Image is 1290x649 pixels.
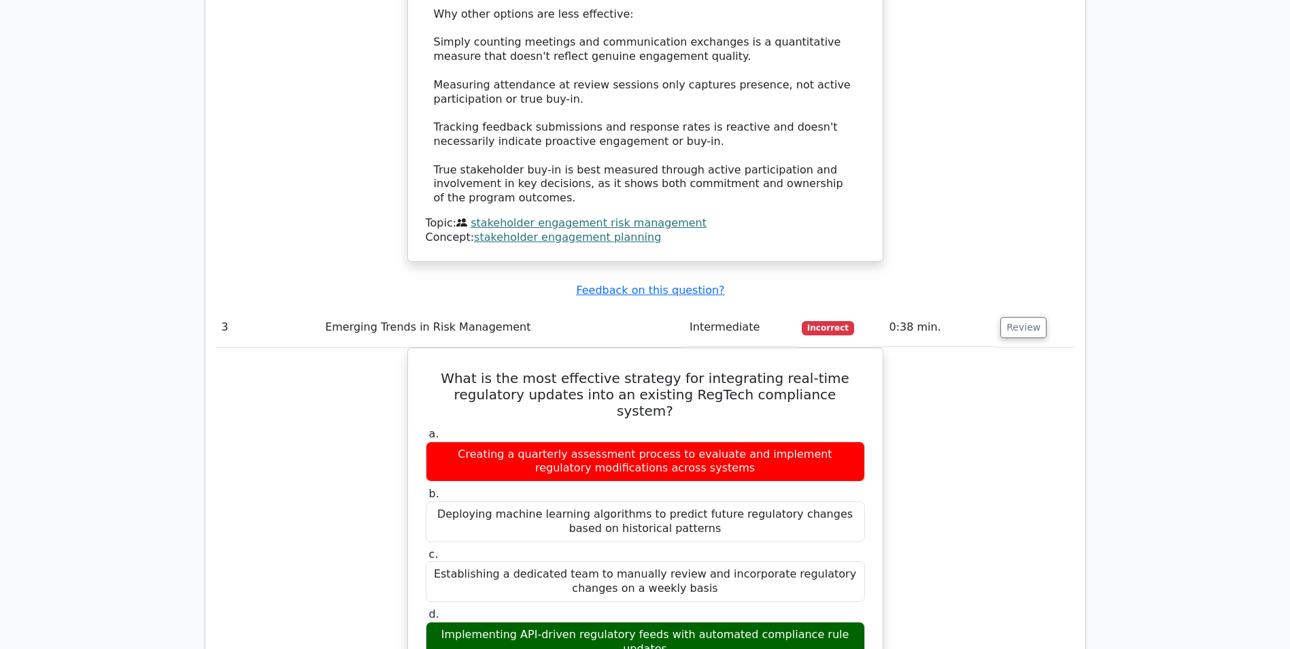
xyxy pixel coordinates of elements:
[429,548,439,561] span: c.
[684,308,796,347] td: Intermediate
[216,308,320,347] td: 3
[576,284,724,297] a: Feedback on this question?
[883,308,995,347] td: 0:38 min.
[429,608,439,620] span: d.
[429,427,439,440] span: a.
[426,501,865,542] div: Deploying machine learning algorithms to predict future regulatory changes based on historical pa...
[429,487,439,500] span: b.
[802,321,854,335] span: Incorrect
[426,561,865,602] div: Establishing a dedicated team to manually review and incorporate regulatory changes on a weekly b...
[426,231,865,245] div: Concept:
[426,442,865,482] div: Creating a quarterly assessment process to evaluate and implement regulatory modifications across...
[426,216,865,231] div: Topic:
[471,216,707,229] a: stakeholder engagement risk management
[474,231,661,244] a: stakeholder engagement planning
[1000,317,1047,338] button: Review
[424,370,866,419] h5: What is the most effective strategy for integrating real-time regulatory updates into an existing...
[320,308,684,347] td: Emerging Trends in Risk Management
